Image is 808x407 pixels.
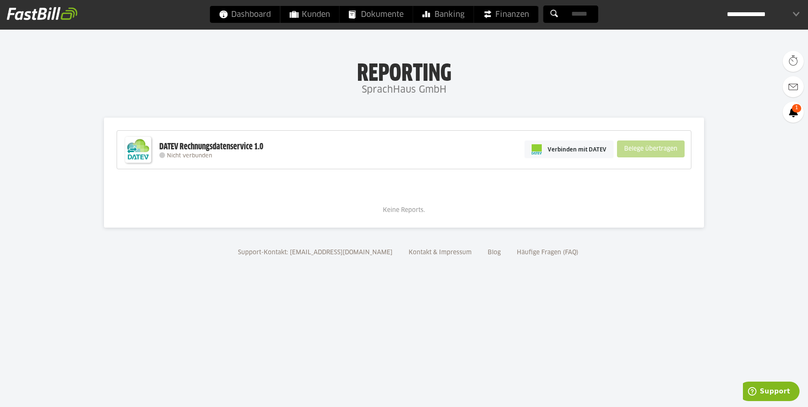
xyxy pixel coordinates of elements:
[85,60,723,82] h1: Reporting
[617,140,685,157] sl-button: Belege übertragen
[340,6,413,23] a: Dokumente
[281,6,339,23] a: Kunden
[514,250,581,256] a: Häufige Fragen (FAQ)
[792,104,801,113] span: 1
[159,141,263,152] div: DATEV Rechnungsdatenservice 1.0
[532,144,542,154] img: pi-datev-logo-farbig-24.svg
[783,102,804,123] a: 1
[548,145,606,154] span: Verbinden mit DATEV
[474,6,538,23] a: Finanzen
[7,7,77,20] img: fastbill_logo_white.png
[219,6,271,23] span: Dashboard
[413,6,474,23] a: Banking
[167,153,212,159] span: Nicht verbunden
[485,250,504,256] a: Blog
[483,6,529,23] span: Finanzen
[210,6,280,23] a: Dashboard
[743,382,800,403] iframe: Öffnet ein Widget, in dem Sie weitere Informationen finden
[290,6,330,23] span: Kunden
[121,133,155,167] img: DATEV-Datenservice Logo
[406,250,475,256] a: Kontakt & Impressum
[383,207,425,213] span: Keine Reports.
[235,250,396,256] a: Support-Kontakt: [EMAIL_ADDRESS][DOMAIN_NAME]
[349,6,404,23] span: Dokumente
[524,140,614,158] a: Verbinden mit DATEV
[423,6,464,23] span: Banking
